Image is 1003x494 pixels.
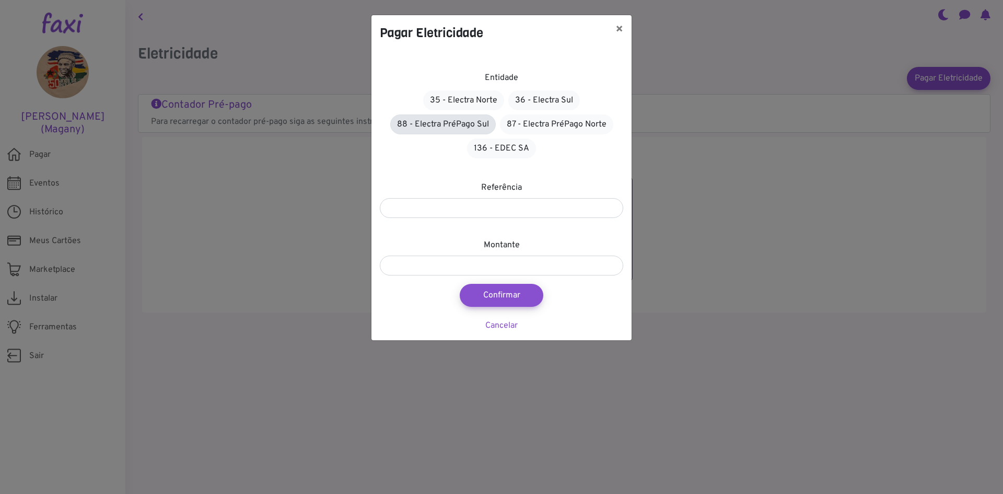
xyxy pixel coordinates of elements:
[607,15,632,44] button: ×
[380,24,483,42] h4: Pagar Eletricidade
[481,181,522,194] label: Referência
[500,114,613,134] a: 87 - Electra PréPago Norte
[508,90,580,110] a: 36 - Electra Sul
[467,139,536,158] a: 136 - EDEC SA
[485,72,518,84] label: Entidade
[460,284,543,307] button: Confirmar
[484,239,520,251] label: Montante
[485,320,518,331] a: Cancelar
[390,114,496,134] a: 88 - Electra PréPago Sul
[423,90,504,110] a: 35 - Electra Norte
